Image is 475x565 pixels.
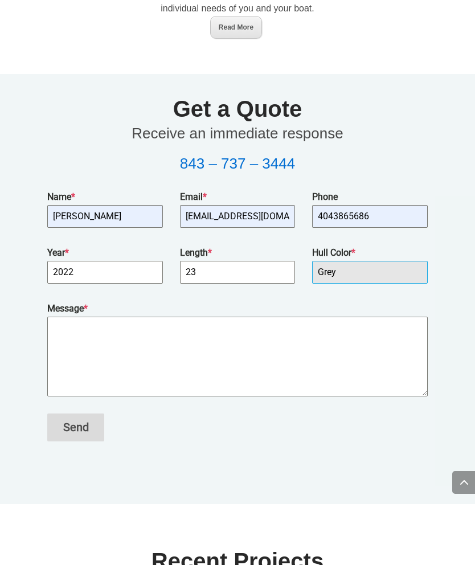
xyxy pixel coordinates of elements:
label: Name [47,189,162,204]
a: 843 – 737 – 3444 [180,155,295,172]
label: Year [47,245,162,260]
label: Email [180,189,295,204]
a: Read More [210,16,262,39]
p: Receive an immediate response [47,126,427,156]
label: Message [47,301,427,316]
label: Phone [312,189,427,204]
button: Send [47,413,104,441]
label: Length [180,245,295,260]
h5: Get a Quote [47,97,427,126]
label: Hull Color [312,245,427,260]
